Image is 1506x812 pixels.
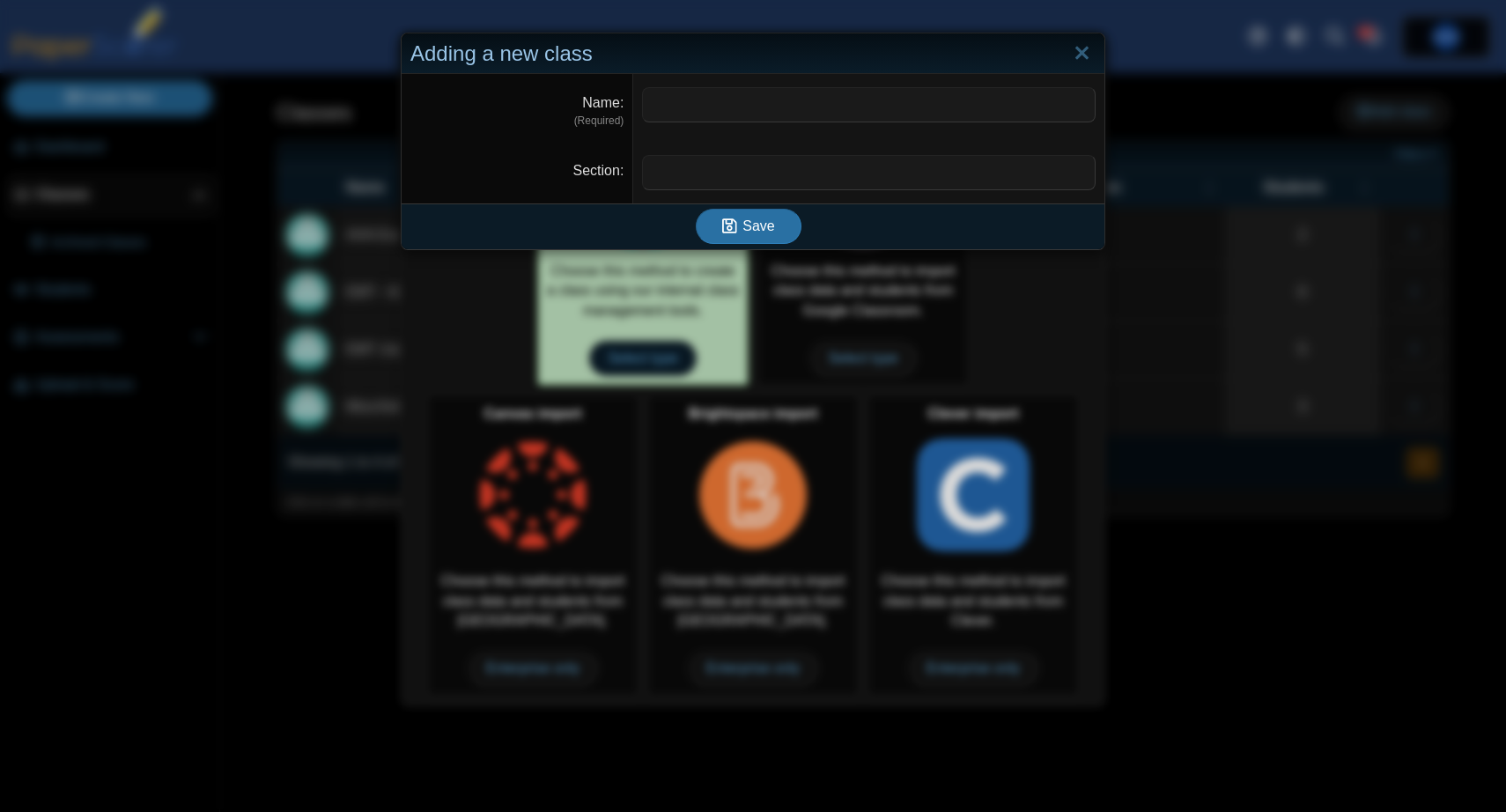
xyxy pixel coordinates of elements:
button: Save [696,209,801,244]
span: Save [742,218,774,233]
label: Section [573,163,624,178]
dfn: (Required) [410,114,624,129]
label: Name [582,95,624,110]
a: Close [1068,39,1096,69]
div: Adding a new class [402,33,1104,75]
